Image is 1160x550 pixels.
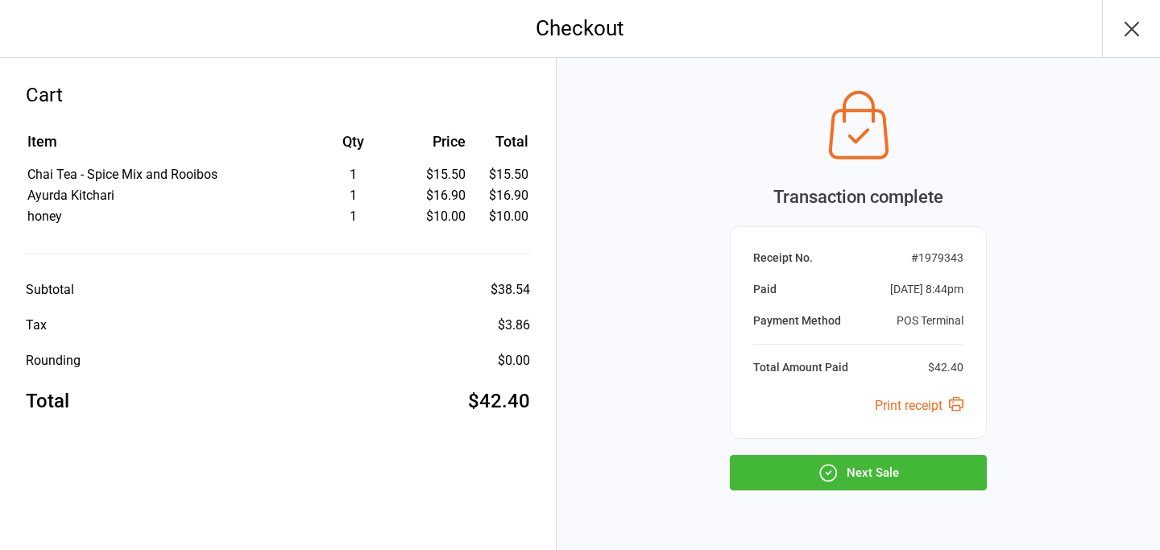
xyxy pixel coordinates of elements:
[753,359,848,376] div: Total Amount Paid
[753,312,841,329] div: Payment Method
[875,398,963,413] a: Print receipt
[472,165,528,184] td: $15.50
[472,186,528,205] td: $16.90
[730,184,987,210] div: Transaction complete
[301,207,405,226] div: 1
[26,387,69,416] div: Total
[407,165,466,184] div: $15.50
[26,81,530,110] div: Cart
[498,351,530,370] div: $0.00
[753,281,777,298] div: Paid
[407,207,466,226] div: $10.00
[911,250,963,267] div: # 1979343
[498,316,530,335] div: $3.86
[407,186,466,205] div: $16.90
[491,280,530,300] div: $38.54
[472,130,528,163] th: Total
[928,359,963,376] div: $42.40
[301,130,405,163] th: Qty
[27,188,114,203] span: Ayurda Kitchari
[407,130,466,152] div: Price
[897,312,963,329] div: POS Terminal
[468,387,530,416] div: $42.40
[26,316,47,335] div: Tax
[27,130,300,163] th: Item
[890,281,963,298] div: [DATE] 8:44pm
[472,207,528,226] td: $10.00
[301,165,405,184] div: 1
[301,186,405,205] div: 1
[26,280,74,300] div: Subtotal
[26,351,81,370] div: Rounding
[27,167,217,182] span: Chai Tea - Spice Mix and Rooibos
[27,209,62,224] span: honey
[753,250,813,267] div: Receipt No.
[730,455,987,490] button: Next Sale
